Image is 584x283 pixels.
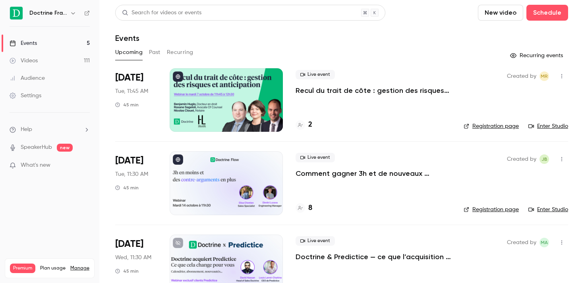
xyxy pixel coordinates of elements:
[115,87,148,95] span: Tue, 11:45 AM
[296,252,451,262] a: Doctrine & Predictice — ce que l’acquisition change pour vous - Session 1
[478,5,523,21] button: New video
[70,265,89,271] a: Manage
[464,122,519,130] a: Registration page
[308,119,312,130] h4: 2
[540,71,549,81] span: Marguerite Rubin de Cervens
[296,236,335,246] span: Live event
[540,238,549,247] span: Marie Agard
[296,119,312,130] a: 2
[541,71,548,81] span: MR
[10,39,37,47] div: Events
[540,154,549,164] span: Justine Burel
[149,46,161,59] button: Past
[10,74,45,82] div: Audience
[10,125,90,134] li: help-dropdown-opener
[528,206,568,214] a: Enter Studio
[507,238,536,247] span: Created by
[308,203,312,214] h4: 8
[507,154,536,164] span: Created by
[10,7,23,19] img: Doctrine France
[115,238,143,250] span: [DATE]
[115,33,139,43] h1: Events
[167,46,193,59] button: Recurring
[115,68,157,132] div: Oct 7 Tue, 11:45 AM (Europe/Paris)
[10,264,35,273] span: Premium
[40,265,66,271] span: Plan usage
[115,71,143,84] span: [DATE]
[507,71,536,81] span: Created by
[29,9,67,17] h6: Doctrine France
[507,49,568,62] button: Recurring events
[115,154,143,167] span: [DATE]
[296,203,312,214] a: 8
[541,154,547,164] span: JB
[296,153,335,162] span: Live event
[526,5,568,21] button: Schedule
[296,70,335,79] span: Live event
[541,238,548,247] span: MA
[464,206,519,214] a: Registration page
[21,161,50,169] span: What's new
[115,102,139,108] div: 45 min
[57,144,73,152] span: new
[296,86,451,95] a: Recul du trait de côte : gestion des risques et anticipation
[21,125,32,134] span: Help
[296,169,451,178] a: Comment gagner 3h et de nouveaux arguments ?
[115,254,151,262] span: Wed, 11:30 AM
[115,170,148,178] span: Tue, 11:30 AM
[10,92,41,100] div: Settings
[115,185,139,191] div: 45 min
[528,122,568,130] a: Enter Studio
[115,268,139,274] div: 45 min
[122,9,201,17] div: Search for videos or events
[115,46,143,59] button: Upcoming
[10,57,38,65] div: Videos
[115,151,157,215] div: Oct 14 Tue, 11:30 AM (Europe/Paris)
[21,143,52,152] a: SpeakerHub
